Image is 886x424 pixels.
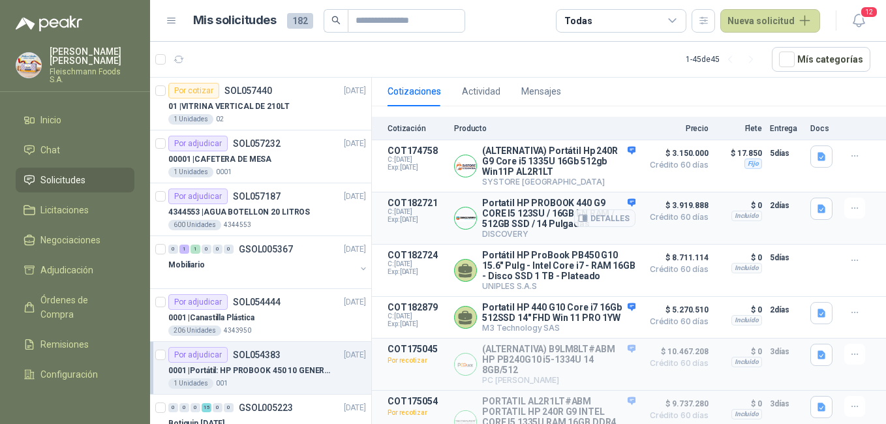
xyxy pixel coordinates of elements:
p: 4343950 [224,326,251,336]
img: Company Logo [455,354,476,375]
span: Crédito 60 días [643,412,709,419]
a: Configuración [16,362,134,387]
span: Exp: [DATE] [388,268,446,276]
a: Chat [16,138,134,162]
button: 12 [847,9,870,33]
p: COT175054 [388,396,446,406]
p: Portatil HP PROBOOK 440 G9 CORE I5 123SU / 16GB EN RAM / 512GB SSD / 14 Pulgadas [482,198,635,229]
div: 1 [179,245,189,254]
span: Inicio [40,113,61,127]
p: [DATE] [344,243,366,256]
span: Crédito 60 días [643,213,709,221]
div: 1 - 45 de 45 [686,49,761,70]
span: $ 9.737.280 [643,396,709,412]
p: Portátil HP ProBook PB450 G10 15.6" Pulg - Intel Core i7 - RAM 16GB - Disco SSD 1 TB - Plateado [482,250,635,281]
button: Nueva solicitud [720,9,820,33]
div: Por adjudicar [168,189,228,204]
div: 0 [224,403,234,412]
span: Negociaciones [40,233,100,247]
a: Por adjudicarSOL054383[DATE] 0001 |Portátil: HP PROBOOK 450 10 GENERACIÓN PROCESADOR INTEL CORE i... [150,342,371,395]
a: 0 1 1 0 0 0 GSOL005367[DATE] Mobiliario [168,241,369,283]
p: Cotización [388,124,446,133]
div: 0 [191,403,200,412]
a: Licitaciones [16,198,134,222]
p: GSOL005367 [239,245,293,254]
p: [DATE] [344,85,366,97]
div: 0 [168,245,178,254]
span: Adjudicación [40,263,93,277]
div: 0 [168,403,178,412]
p: SOL057187 [233,192,281,201]
p: UNIPLES S.A.S [482,281,635,291]
div: Incluido [731,409,762,419]
div: Por cotizar [168,83,219,98]
span: Chat [40,143,60,157]
span: Crédito 60 días [643,318,709,326]
p: Fleischmann Foods S.A. [50,68,134,83]
span: $ 10.467.208 [643,344,709,359]
a: Solicitudes [16,168,134,192]
p: 0001 | Portátil: HP PROBOOK 450 10 GENERACIÓN PROCESADOR INTEL CORE i7 [168,365,331,377]
p: 0001 | Canastilla Plástica [168,312,254,324]
p: SYSTORE [GEOGRAPHIC_DATA] [482,177,635,187]
div: 1 Unidades [168,378,213,389]
img: Company Logo [455,155,476,177]
p: COT182724 [388,250,446,260]
p: [DATE] [344,296,366,309]
span: Configuración [40,367,98,382]
p: COT182721 [388,198,446,208]
span: $ 5.270.510 [643,302,709,318]
p: $ 0 [716,396,762,412]
span: 12 [860,6,878,18]
p: 2 días [770,302,802,318]
div: Fijo [744,159,762,169]
p: (ALTERNATIVA) B9LM8LT#ABM HP PB240G10 i5-1334U 14 8GB/512 [482,344,635,375]
p: SOL054383 [233,350,281,359]
span: $ 3.150.000 [643,145,709,161]
p: Entrega [770,124,802,133]
div: Incluido [731,263,762,273]
div: 1 Unidades [168,114,213,125]
p: Por recotizar [388,406,446,419]
p: 5 días [770,145,802,161]
div: Incluido [731,315,762,326]
a: Por adjudicarSOL057187[DATE] 4344553 |AGUA BOTELLON 20 LITROS600 Unidades4344553 [150,183,371,236]
a: Remisiones [16,332,134,357]
p: COT174758 [388,145,446,156]
div: 15 [202,403,211,412]
p: [DATE] [344,138,366,150]
p: $ 0 [716,302,762,318]
span: Órdenes de Compra [40,293,122,322]
span: search [331,16,341,25]
a: Por cotizarSOL057440[DATE] 01 |VITRINA VERTICAL DE 210LT1 Unidades02 [150,78,371,130]
div: Cotizaciones [388,84,441,98]
div: 1 Unidades [168,167,213,177]
a: Manuales y ayuda [16,392,134,417]
span: $ 8.711.114 [643,250,709,265]
p: Mobiliario [168,259,205,271]
p: 3 días [770,396,802,412]
p: 001 [216,378,228,389]
p: DISCOVERY [482,229,635,239]
div: Incluido [731,211,762,221]
button: Detalles [574,209,635,227]
p: Portatil HP 440 G10 Core i7 16Gb 512SSD 14" FHD Win 11 PRO 1YW [482,302,635,323]
div: Mensajes [521,84,561,98]
p: 5 días [770,250,802,265]
p: Producto [454,124,635,133]
button: Mís categorías [772,47,870,72]
div: 0 [213,245,222,254]
div: Incluido [731,357,762,367]
p: [DATE] [344,190,366,203]
p: (ALTERNATIVA) Portátil Hp 240R G9 Core i5 1335U 16Gb 512gb Win11P AL2R1LT [482,145,635,177]
p: PC [PERSON_NAME] [482,375,635,385]
div: 206 Unidades [168,326,221,336]
p: 01 | VITRINA VERTICAL DE 210LT [168,100,290,113]
p: SOL057440 [224,86,272,95]
a: Por adjudicarSOL054444[DATE] 0001 |Canastilla Plástica206 Unidades4343950 [150,289,371,342]
span: C: [DATE] [388,208,446,216]
span: C: [DATE] [388,312,446,320]
span: C: [DATE] [388,156,446,164]
p: M3 Technology SAS [482,323,635,333]
p: [PERSON_NAME] [PERSON_NAME] [50,47,134,65]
